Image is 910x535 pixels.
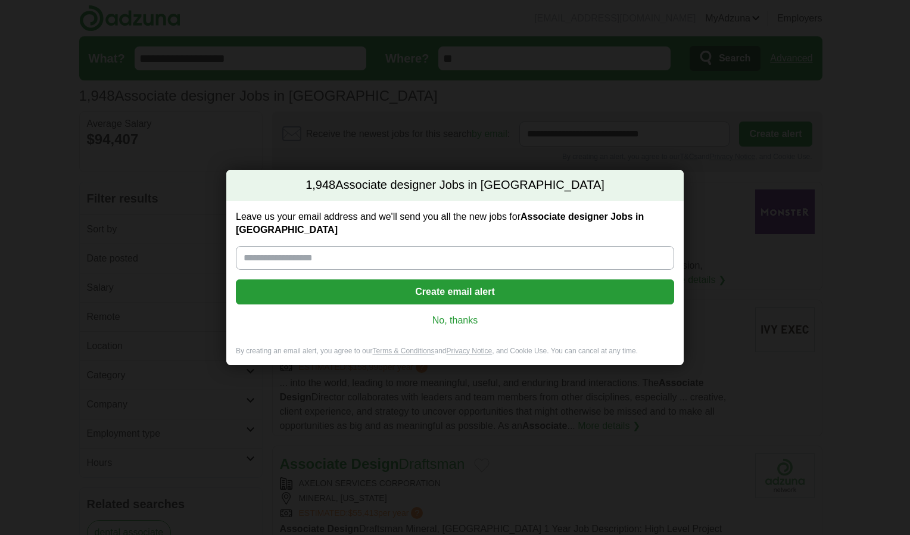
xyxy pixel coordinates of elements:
span: 1,948 [306,177,335,194]
strong: Associate designer Jobs in [GEOGRAPHIC_DATA] [236,211,644,235]
div: By creating an email alert, you agree to our and , and Cookie Use. You can cancel at any time. [226,346,684,366]
h2: Associate designer Jobs in [GEOGRAPHIC_DATA] [226,170,684,201]
a: Privacy Notice [447,347,493,355]
a: No, thanks [245,314,665,327]
a: Terms & Conditions [372,347,434,355]
button: Create email alert [236,279,674,304]
label: Leave us your email address and we'll send you all the new jobs for [236,210,674,237]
